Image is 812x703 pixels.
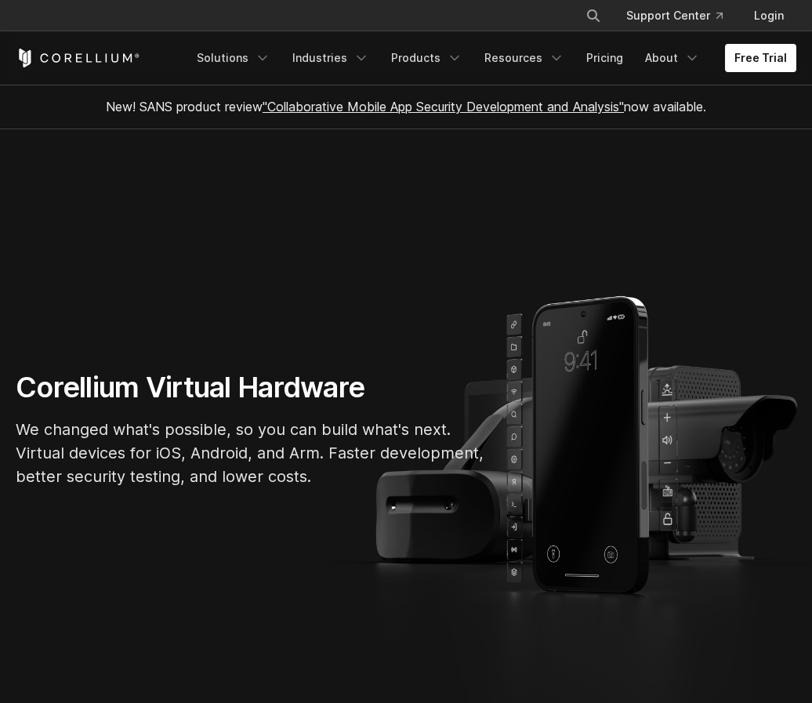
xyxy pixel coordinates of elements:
[579,2,607,30] button: Search
[16,370,486,405] h1: Corellium Virtual Hardware
[636,44,709,72] a: About
[725,44,796,72] a: Free Trial
[106,99,706,114] span: New! SANS product review now available.
[16,418,486,488] p: We changed what's possible, so you can build what's next. Virtual devices for iOS, Android, and A...
[263,99,624,114] a: "Collaborative Mobile App Security Development and Analysis"
[187,44,280,72] a: Solutions
[741,2,796,30] a: Login
[614,2,735,30] a: Support Center
[283,44,379,72] a: Industries
[577,44,633,72] a: Pricing
[567,2,796,30] div: Navigation Menu
[187,44,796,72] div: Navigation Menu
[382,44,472,72] a: Products
[475,44,574,72] a: Resources
[16,49,140,67] a: Corellium Home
